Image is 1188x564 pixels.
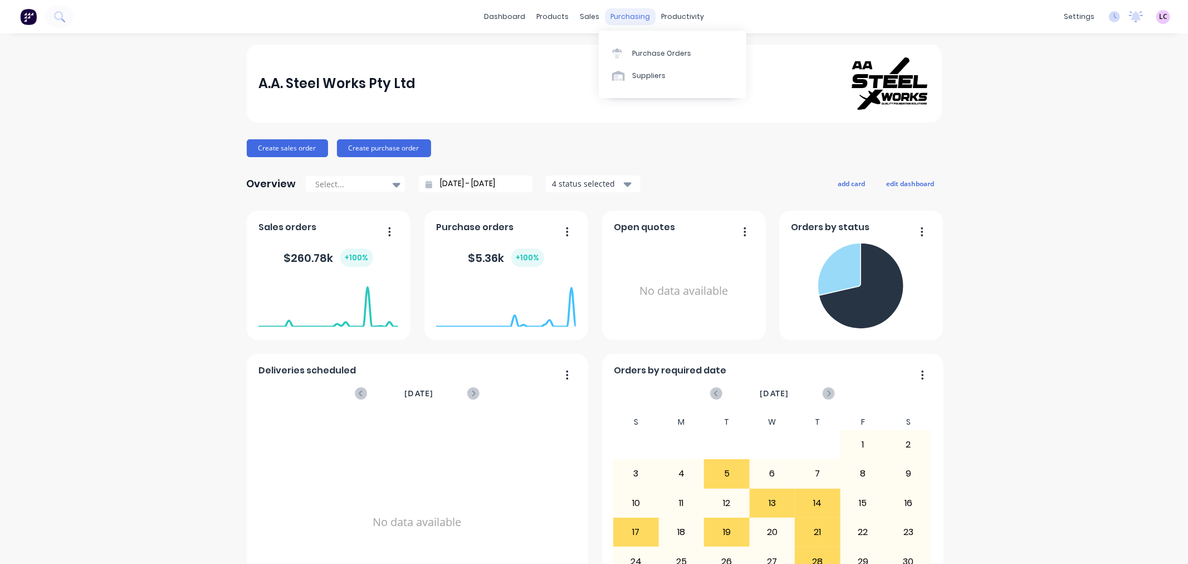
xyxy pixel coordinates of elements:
[795,414,840,430] div: T
[599,65,746,87] a: Suppliers
[795,489,840,517] div: 14
[605,8,656,25] div: purchasing
[750,489,795,517] div: 13
[284,249,373,267] div: $ 260.78k
[632,48,691,59] div: Purchase Orders
[531,8,574,25] div: products
[247,139,328,157] button: Create sales order
[614,489,658,517] div: 10
[614,239,754,344] div: No data available
[614,460,658,488] div: 3
[546,176,641,192] button: 4 status selected
[840,414,886,430] div: F
[632,71,666,81] div: Suppliers
[791,221,869,234] span: Orders by status
[659,460,704,488] div: 4
[340,249,373,267] div: + 100 %
[247,173,296,195] div: Overview
[886,518,931,546] div: 23
[613,414,659,430] div: S
[436,221,514,234] span: Purchase orders
[841,489,886,517] div: 15
[258,221,316,234] span: Sales orders
[795,518,840,546] div: 21
[659,414,705,430] div: M
[511,249,544,267] div: + 100 %
[468,249,544,267] div: $ 5.36k
[404,387,433,400] span: [DATE]
[886,460,931,488] div: 9
[886,431,931,459] div: 2
[841,518,886,546] div: 22
[841,431,886,459] div: 1
[705,460,749,488] div: 5
[614,518,658,546] div: 17
[831,176,873,191] button: add card
[1058,8,1100,25] div: settings
[886,489,931,517] div: 16
[659,518,704,546] div: 18
[705,518,749,546] div: 19
[852,57,930,110] img: A.A. Steel Works Pty Ltd
[614,221,675,234] span: Open quotes
[750,518,795,546] div: 20
[795,460,840,488] div: 7
[656,8,710,25] div: productivity
[886,414,931,430] div: S
[659,489,704,517] div: 11
[750,414,795,430] div: W
[760,387,789,400] span: [DATE]
[20,8,37,25] img: Factory
[879,176,942,191] button: edit dashboard
[552,178,622,189] div: 4 status selected
[337,139,431,157] button: Create purchase order
[705,489,749,517] div: 12
[574,8,605,25] div: sales
[599,42,746,64] a: Purchase Orders
[478,8,531,25] a: dashboard
[1159,12,1167,22] span: LC
[841,460,886,488] div: 8
[614,364,726,377] span: Orders by required date
[704,414,750,430] div: T
[750,460,795,488] div: 6
[258,72,415,95] div: A.A. Steel Works Pty Ltd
